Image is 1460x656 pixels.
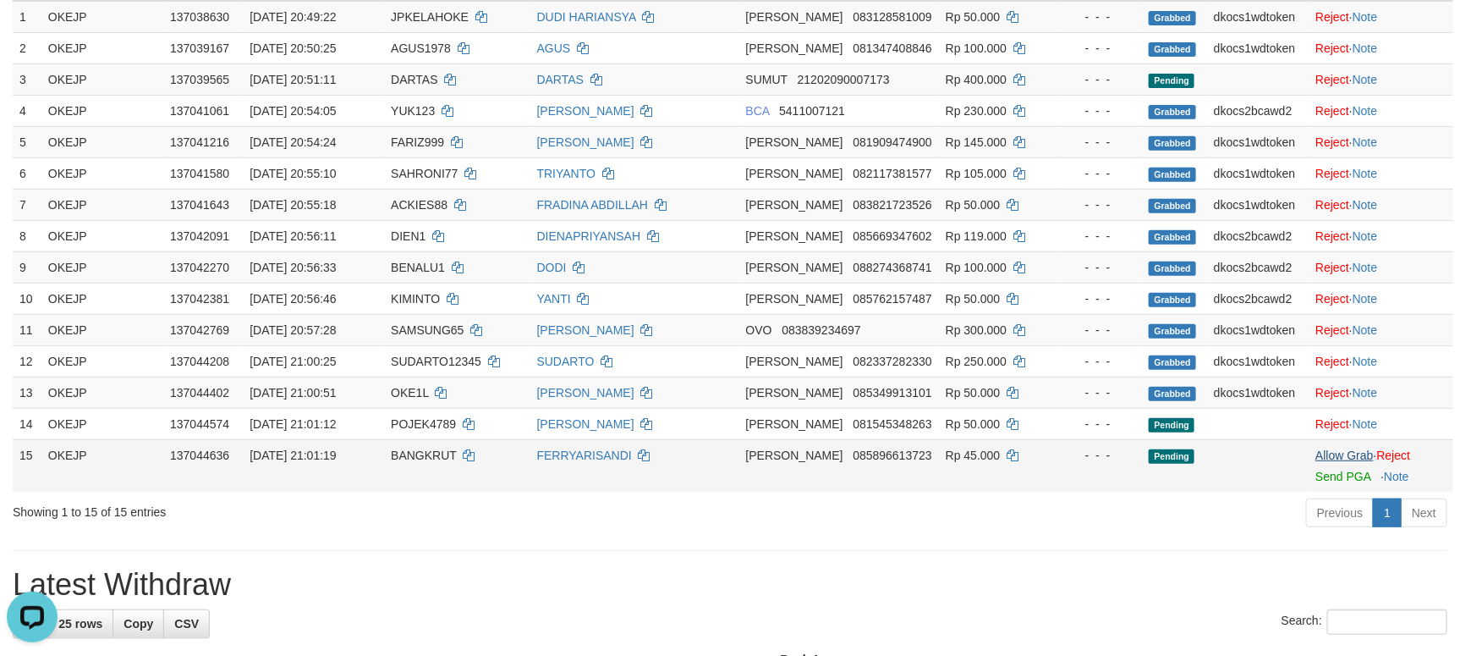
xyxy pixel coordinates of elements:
span: YUK123 [391,104,435,118]
td: dkocs1wdtoken [1207,377,1309,408]
a: Note [1353,104,1378,118]
span: Rp 250.000 [946,355,1007,368]
span: Copy 083839234697 to clipboard [782,323,860,337]
span: [DATE] 21:00:25 [250,355,336,368]
td: 12 [13,345,41,377]
a: Reject [1315,261,1349,274]
span: [PERSON_NAME] [746,41,843,55]
a: Note [1353,167,1378,180]
td: OKEJP [41,345,163,377]
td: · [1309,314,1453,345]
td: OKEJP [41,157,163,189]
div: - - - [1067,384,1135,401]
td: OKEJP [41,220,163,251]
a: YANTI [537,292,571,306]
a: Copy [113,609,164,638]
a: Note [1384,470,1409,483]
span: [DATE] 20:51:11 [250,73,336,86]
span: Rp 50.000 [946,292,1001,306]
td: · [1309,345,1453,377]
span: BANGKRUT [391,449,457,462]
span: Copy 081545348263 to clipboard [853,417,931,431]
a: DIENAPRIYANSAH [537,229,641,243]
div: - - - [1067,102,1135,119]
span: Grabbed [1149,199,1196,213]
td: OKEJP [41,251,163,283]
div: - - - [1067,416,1135,433]
span: [PERSON_NAME] [746,292,843,306]
a: Note [1353,292,1378,306]
a: Reject [1315,167,1349,180]
a: Note [1353,229,1378,243]
td: dkocs1wdtoken [1207,345,1309,377]
div: - - - [1067,353,1135,370]
span: Rp 50.000 [946,10,1001,24]
span: Copy 082117381577 to clipboard [853,167,931,180]
span: [PERSON_NAME] [746,417,843,431]
a: 1 [1373,499,1402,527]
a: Note [1353,10,1378,24]
td: OKEJP [41,283,163,314]
span: Copy 082337282330 to clipboard [853,355,931,368]
span: 137038630 [170,10,229,24]
span: Copy 085896613723 to clipboard [853,449,931,462]
a: CSV [163,609,210,638]
td: dkocs2bcawd2 [1207,95,1309,126]
button: Open LiveChat chat widget [7,7,58,58]
div: - - - [1067,134,1135,151]
a: SUDARTO [537,355,595,368]
a: Send PGA [1315,470,1370,483]
span: [DATE] 21:01:19 [250,449,336,462]
a: Note [1353,135,1378,149]
span: [DATE] 20:56:11 [250,229,336,243]
span: 137044402 [170,386,229,400]
span: 137044636 [170,449,229,462]
span: · [1315,449,1376,462]
a: AGUS [537,41,571,55]
td: 15 [13,439,41,492]
span: AGUS1978 [391,41,451,55]
td: OKEJP [41,126,163,157]
span: Grabbed [1149,230,1196,245]
span: ACKIES88 [391,198,447,212]
span: SUDARTO12345 [391,355,481,368]
span: [PERSON_NAME] [746,198,843,212]
a: FRADINA ABDILLAH [537,198,649,212]
span: [DATE] 20:49:22 [250,10,336,24]
div: - - - [1067,322,1135,339]
span: Grabbed [1149,136,1196,151]
a: Reject [1315,135,1349,149]
span: Copy 083128581009 to clipboard [853,10,931,24]
span: Rp 105.000 [946,167,1007,180]
span: [DATE] 20:57:28 [250,323,336,337]
a: Previous [1306,499,1374,527]
span: 137041061 [170,104,229,118]
span: KIMINTO [391,292,440,306]
span: [PERSON_NAME] [746,261,843,274]
span: DIEN1 [391,229,425,243]
span: SUMUT [746,73,788,86]
td: 11 [13,314,41,345]
a: Reject [1315,355,1349,368]
span: Rp 400.000 [946,73,1007,86]
span: Rp 50.000 [946,417,1001,431]
td: 1 [13,1,41,33]
span: 137041216 [170,135,229,149]
a: DARTAS [537,73,585,86]
span: [PERSON_NAME] [746,167,843,180]
span: Rp 100.000 [946,41,1007,55]
a: Note [1353,198,1378,212]
td: 4 [13,95,41,126]
span: [DATE] 20:54:24 [250,135,336,149]
td: · [1309,189,1453,220]
span: Rp 119.000 [946,229,1007,243]
span: Copy 5411007121 to clipboard [779,104,845,118]
a: Note [1353,41,1378,55]
a: Reject [1315,229,1349,243]
div: - - - [1067,259,1135,276]
td: · [1309,1,1453,33]
span: OVO [746,323,772,337]
td: dkocs1wdtoken [1207,189,1309,220]
a: Reject [1315,41,1349,55]
span: 137041643 [170,198,229,212]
